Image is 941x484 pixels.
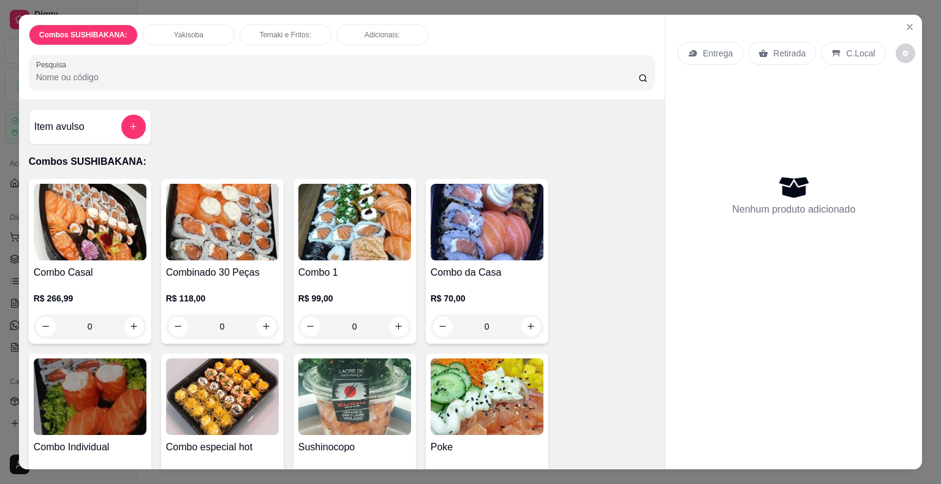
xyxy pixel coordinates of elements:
[521,317,541,336] button: increase-product-quantity
[703,47,733,59] p: Entrega
[34,119,85,134] h4: Item avulso
[34,358,146,435] img: product-image
[166,440,279,455] h4: Combo especial hot
[301,317,320,336] button: decrease-product-quantity
[173,30,203,40] p: Yakisoba
[168,317,188,336] button: decrease-product-quantity
[257,317,276,336] button: increase-product-quantity
[732,202,855,217] p: Nenhum produto adicionado
[900,17,920,37] button: Close
[166,467,279,479] p: R$ 89,90
[773,47,806,59] p: Retirada
[34,292,146,304] p: R$ 266,99
[365,30,400,40] p: Adicionais:
[846,47,875,59] p: C.Local
[34,440,146,455] h4: Combo Individual
[166,292,279,304] p: R$ 118,00
[896,43,915,63] button: decrease-product-quantity
[259,30,311,40] p: Temaki e Fritos:
[36,71,638,83] input: Pesquisa
[121,115,146,139] button: add-separate-item
[298,358,411,435] img: product-image
[298,292,411,304] p: R$ 99,00
[298,184,411,260] img: product-image
[36,59,70,70] label: Pesquisa
[34,184,146,260] img: product-image
[166,265,279,280] h4: Combinado 30 Peças
[39,30,127,40] p: Combos SUSHIBAKANA:
[166,358,279,435] img: product-image
[298,467,411,479] p: R$ 44,99
[431,184,543,260] img: product-image
[431,358,543,435] img: product-image
[298,440,411,455] h4: Sushinocopo
[431,467,543,479] p: R$ 55,00
[36,317,56,336] button: decrease-product-quantity
[433,317,453,336] button: decrease-product-quantity
[34,265,146,280] h4: Combo Casal
[431,292,543,304] p: R$ 70,00
[431,265,543,280] h4: Combo da Casa
[124,317,144,336] button: increase-product-quantity
[298,265,411,280] h4: Combo 1
[166,184,279,260] img: product-image
[29,154,656,169] p: Combos SUSHIBAKANA:
[389,317,409,336] button: increase-product-quantity
[34,467,146,479] p: R$ 52,00
[431,440,543,455] h4: Poke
